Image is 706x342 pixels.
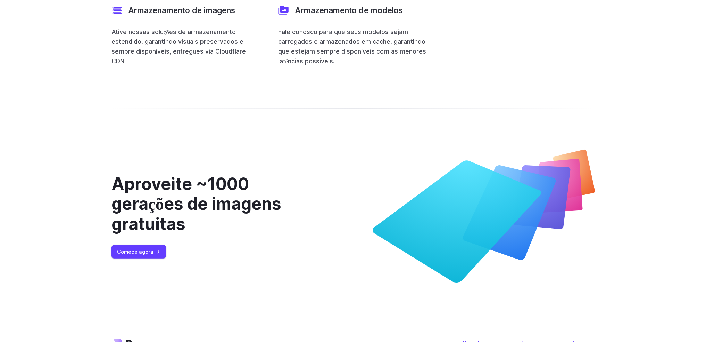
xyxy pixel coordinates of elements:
[117,249,153,255] font: Comece agora
[111,245,166,259] a: Comece agora
[111,28,246,65] font: Ative nossas soluções de armazenamento estendido, garantindo visuais preservados e sempre disponí...
[128,6,235,15] font: Armazenamento de imagens
[294,6,402,15] font: Armazenamento de modelos
[111,174,281,234] font: Aproveite ~1000 gerações de imagens gratuitas
[278,28,426,65] font: Fale conosco para que seus modelos sejam carregados e armazenados em cache, garantindo que esteja...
